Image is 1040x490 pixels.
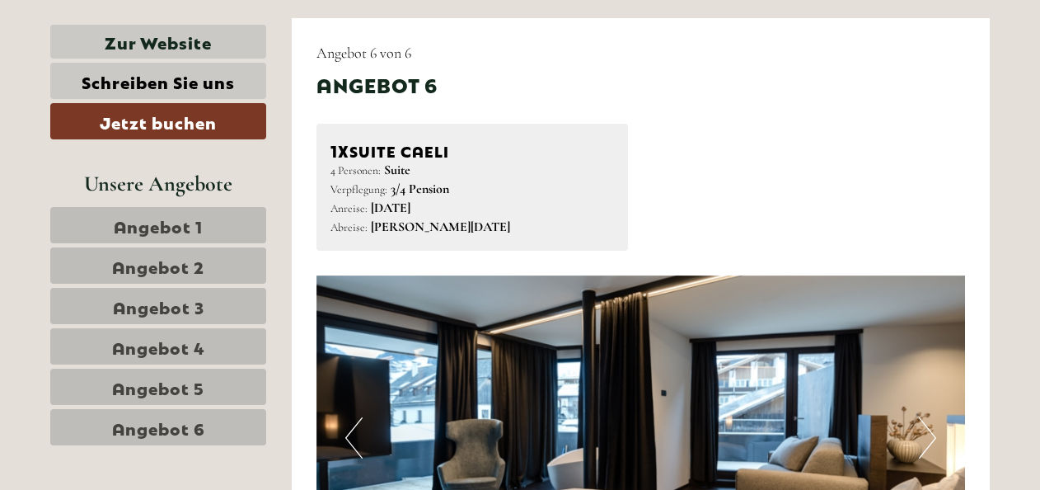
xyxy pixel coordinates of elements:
b: Suite [384,162,410,178]
b: [DATE] [371,200,410,216]
span: Angebot 6 von 6 [316,44,411,62]
button: Next [919,417,936,459]
div: [GEOGRAPHIC_DATA] [25,48,234,61]
span: Angebot 3 [113,294,204,318]
button: Previous [345,417,363,459]
b: 1x [330,138,349,161]
small: 4 Personen: [330,163,381,177]
span: Angebot 2 [112,254,204,277]
div: Angebot 6 [316,70,438,98]
div: Unsere Angebote [50,168,266,199]
small: Anreise: [330,201,368,215]
span: Angebot 1 [114,214,203,237]
small: Abreise: [330,220,368,234]
a: Schreiben Sie uns [50,63,266,99]
b: [PERSON_NAME][DATE] [371,219,510,235]
a: Jetzt buchen [50,103,266,139]
button: Senden [534,427,649,464]
div: Guten Tag, wie können wir Ihnen helfen? [12,45,242,95]
a: Zur Website [50,25,266,59]
div: SUITE CAELI [330,138,615,162]
small: 11:55 [25,80,234,92]
span: Angebot 6 [112,416,205,439]
span: Angebot 4 [112,335,205,358]
small: Verpflegung: [330,182,387,196]
span: Angebot 5 [112,375,204,398]
b: 3/4 Pension [391,181,449,197]
div: [DATE] [295,12,354,40]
